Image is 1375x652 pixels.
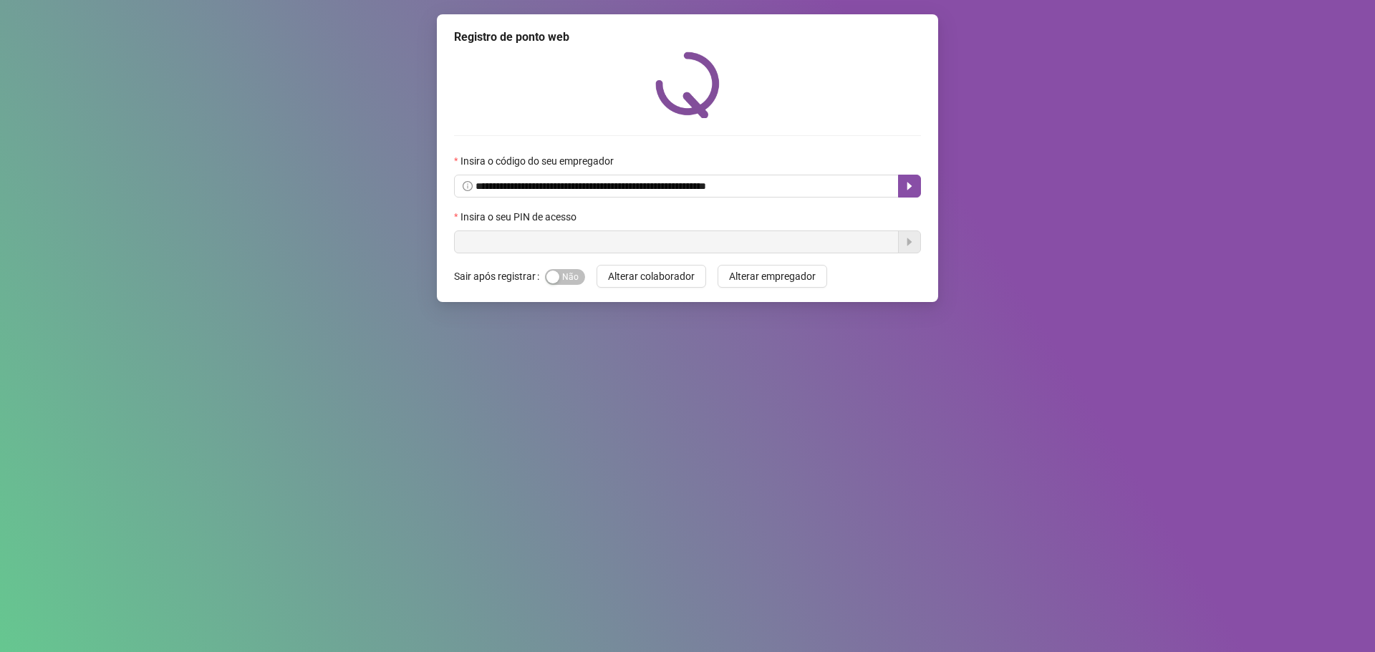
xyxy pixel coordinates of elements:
span: info-circle [463,181,473,191]
div: Registro de ponto web [454,29,921,46]
span: Alterar empregador [729,268,816,284]
label: Sair após registrar [454,265,545,288]
span: caret-right [904,180,915,192]
label: Insira o código do seu empregador [454,153,623,169]
label: Insira o seu PIN de acesso [454,209,586,225]
span: Alterar colaborador [608,268,695,284]
button: Alterar empregador [718,265,827,288]
img: QRPoint [655,52,720,118]
button: Alterar colaborador [597,265,706,288]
